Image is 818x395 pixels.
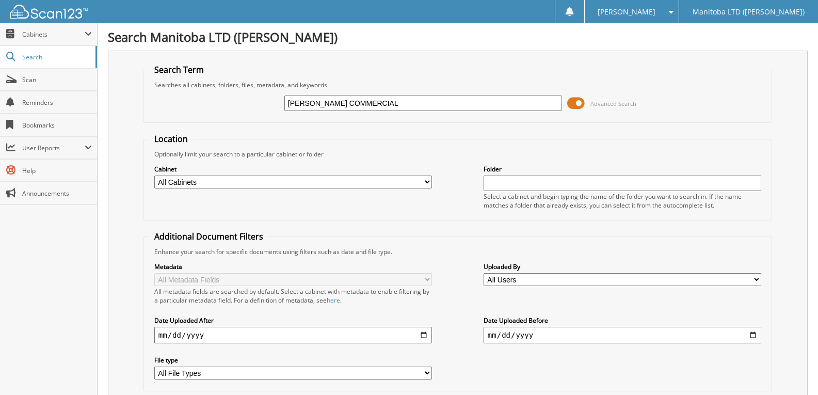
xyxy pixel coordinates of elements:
input: start [154,327,432,343]
div: All metadata fields are searched by default. Select a cabinet with metadata to enable filtering b... [154,287,432,305]
label: Folder [484,165,761,173]
span: Search [22,53,90,61]
legend: Search Term [149,64,209,75]
iframe: Chat Widget [766,345,818,395]
div: Enhance your search for specific documents using filters such as date and file type. [149,247,766,256]
span: User Reports [22,144,85,152]
div: Select a cabinet and begin typing the name of the folder you want to search in. If the name match... [484,192,761,210]
label: Date Uploaded Before [484,316,761,325]
label: File type [154,356,432,365]
span: Bookmarks [22,121,92,130]
label: Metadata [154,262,432,271]
span: Scan [22,75,92,84]
span: Help [22,166,92,175]
label: Cabinet [154,165,432,173]
span: Reminders [22,98,92,107]
span: Advanced Search [590,100,636,107]
legend: Additional Document Filters [149,231,268,242]
input: end [484,327,761,343]
span: [PERSON_NAME] [598,9,655,15]
span: Announcements [22,189,92,198]
span: Manitoba LTD ([PERSON_NAME]) [693,9,805,15]
label: Date Uploaded After [154,316,432,325]
div: Optionally limit your search to a particular cabinet or folder [149,150,766,159]
img: scan123-logo-white.svg [10,5,88,19]
a: here [327,296,340,305]
h1: Search Manitoba LTD ([PERSON_NAME]) [108,28,808,45]
span: Cabinets [22,30,85,39]
label: Uploaded By [484,262,761,271]
legend: Location [149,133,193,145]
div: Searches all cabinets, folders, files, metadata, and keywords [149,81,766,89]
